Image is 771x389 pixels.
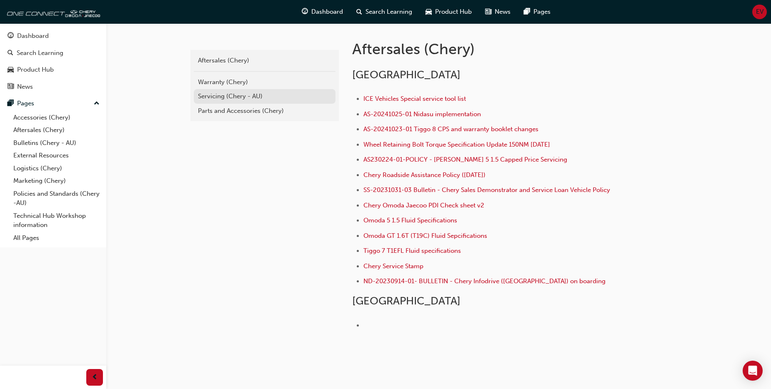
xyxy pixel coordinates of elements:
a: guage-iconDashboard [295,3,350,20]
span: EV [756,7,763,17]
a: News [3,79,103,95]
div: Open Intercom Messenger [743,361,763,381]
span: news-icon [485,7,491,17]
span: [GEOGRAPHIC_DATA] [352,294,461,307]
a: car-iconProduct Hub [419,3,478,20]
span: Search Learning [365,7,412,17]
button: Pages [3,96,103,111]
a: Chery Omoda Jaecoo PDI Check sheet v2 [363,202,484,209]
a: AS-20241025-01 Nidasu implementation [363,110,481,118]
div: Warranty (Chery) [198,77,331,87]
div: Parts and Accessories (Chery) [198,106,331,116]
span: up-icon [94,98,100,109]
a: Aftersales (Chery) [194,53,335,68]
a: Logistics (Chery) [10,162,103,175]
span: [GEOGRAPHIC_DATA] [352,68,461,81]
a: search-iconSearch Learning [350,3,419,20]
div: Servicing (Chery - AU) [198,92,331,101]
button: EV [752,5,767,19]
a: SS-20231031-03 Bulletin - Chery Sales Demonstrator and Service Loan Vehicle Policy [363,186,610,194]
a: Dashboard [3,28,103,44]
img: oneconnect [4,3,100,20]
a: Parts and Accessories (Chery) [194,104,335,118]
span: search-icon [8,50,13,57]
a: Chery Service Stamp [363,262,423,270]
a: ND-20230914-01- BULLETIN - Chery Infodrive ([GEOGRAPHIC_DATA]) on boarding [363,277,606,285]
h1: Aftersales (Chery) [352,40,626,58]
a: Bulletins (Chery - AU) [10,137,103,150]
a: Technical Hub Workshop information [10,209,103,232]
span: pages-icon [8,100,14,107]
a: Aftersales (Chery) [10,124,103,137]
span: Product Hub [435,7,472,17]
a: Servicing (Chery - AU) [194,89,335,104]
span: car-icon [8,66,14,74]
button: DashboardSearch LearningProduct HubNews [3,27,103,96]
a: AS230224-01-POLICY - [PERSON_NAME] 5 1.5 Capped Price Servicing [363,156,567,163]
a: External Resources [10,149,103,162]
div: Product Hub [17,65,54,75]
span: Pages [533,7,551,17]
a: Tiggo 7 T1EFL Fluid specifications [363,247,461,254]
a: Policies and Standards (Chery -AU) [10,187,103,209]
div: Dashboard [17,31,49,41]
span: news-icon [8,83,14,91]
span: Dashboard [311,7,343,17]
span: guage-icon [8,32,14,40]
a: Omoda GT 1.6T (T19C) Fluid Sepcifications [363,232,487,239]
a: Wheel Retaining Bolt Torque Specification Update 150NM [DATE] [363,141,550,148]
a: Search Learning [3,45,103,61]
span: car-icon [426,7,432,17]
span: search-icon [356,7,362,17]
a: Accessories (Chery) [10,111,103,124]
a: Marketing (Chery) [10,175,103,187]
div: Pages [17,99,34,108]
div: Search Learning [17,48,63,58]
div: Aftersales (Chery) [198,56,331,65]
a: AS-20241023-01 Tiggo 8 CPS and warranty booklet changes [363,125,538,133]
span: pages-icon [524,7,530,17]
a: news-iconNews [478,3,517,20]
span: guage-icon [302,7,308,17]
span: News [495,7,511,17]
span: prev-icon [92,372,98,383]
a: All Pages [10,232,103,244]
a: ICE Vehicles Special service tool list [363,95,466,102]
a: Chery Roadside Assistance Policy ([DATE]) [363,171,486,179]
a: Warranty (Chery) [194,75,335,90]
a: Omoda 5 1.5 Fluid Specifications [363,217,457,224]
a: pages-iconPages [517,3,557,20]
a: Product Hub [3,62,103,77]
div: News [17,82,33,92]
